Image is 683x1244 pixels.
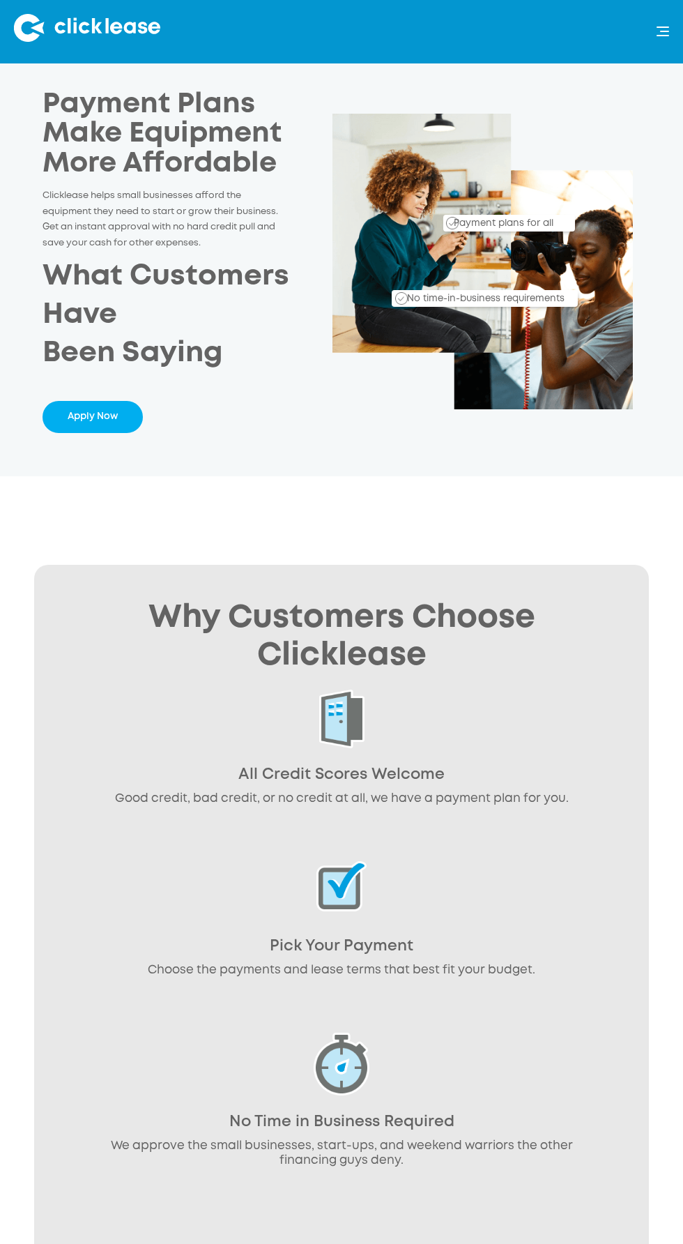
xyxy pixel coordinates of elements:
p: We approve the small businesses, start-ups, and weekend warriors the other financing guys deny. [95,1139,588,1168]
h2: Why Customers Choose Clicklease [95,600,588,675]
img: No time in business required [314,1033,369,1095]
div: All Credit Scores Welcome [95,765,588,784]
div: menu [643,14,669,49]
p: Good credit, bad credit, or no credit at all, we have a payment plan for you. [95,791,588,806]
div: Pick Your Payment [95,936,588,956]
h1: Payment Plans Make Equipment More Affordable [43,90,301,179]
a: Apply Now [43,401,143,433]
img: All credit scores welcome [319,690,364,748]
img: Clicklease_customers [332,114,633,409]
img: Checkmark_callout [446,217,459,229]
img: Checkmark_callout [395,292,408,305]
div: Payment plans for all [454,217,575,230]
div: No time-in-business requirements [407,292,578,305]
h2: What Customers Have Been Saying [43,258,301,372]
p: Clicklease helps small businesses afford the equipment they need to start or grow their business.... [43,188,285,251]
img: Pick your payments [316,861,367,911]
img: Clicklease logo [14,14,160,42]
p: Choose the payments and lease terms that best fit your budget. [95,963,588,978]
div: No Time in Business Required [95,1112,588,1132]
